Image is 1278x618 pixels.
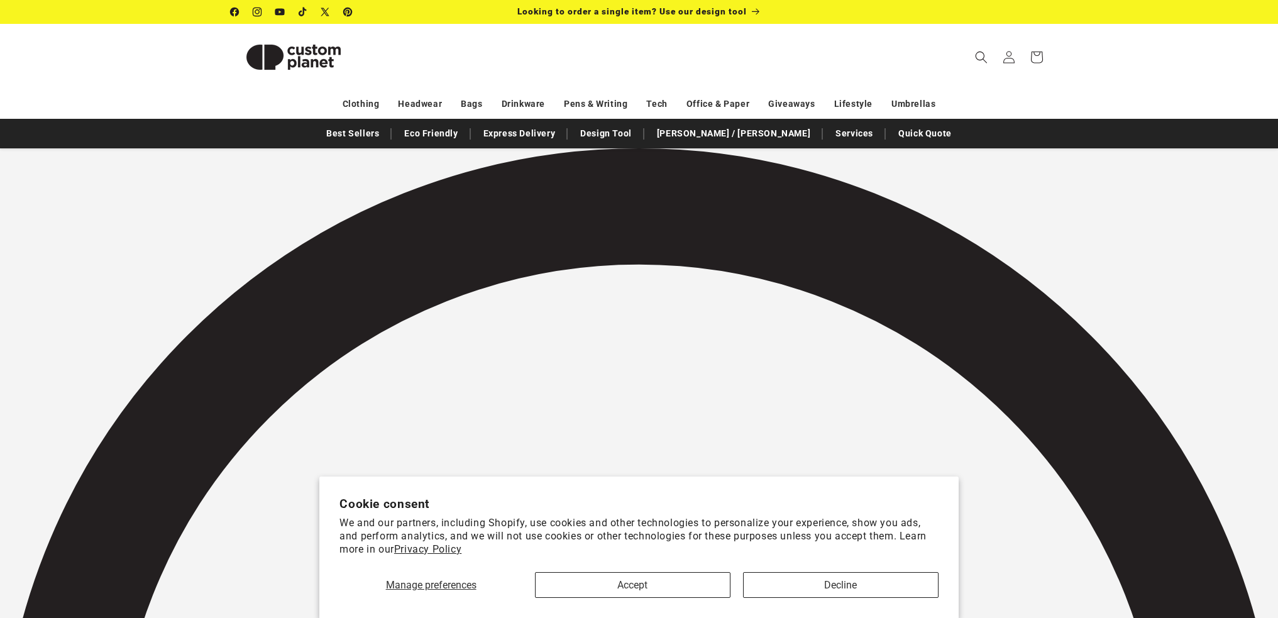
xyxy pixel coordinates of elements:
[461,93,482,115] a: Bags
[502,93,545,115] a: Drinkware
[768,93,815,115] a: Giveaways
[477,123,562,145] a: Express Delivery
[339,517,939,556] p: We and our partners, including Shopify, use cookies and other technologies to personalize your ex...
[517,6,747,16] span: Looking to order a single item? Use our design tool
[892,123,958,145] a: Quick Quote
[574,123,638,145] a: Design Tool
[320,123,385,145] a: Best Sellers
[231,29,356,86] img: Custom Planet
[535,572,730,598] button: Accept
[829,123,879,145] a: Services
[686,93,749,115] a: Office & Paper
[339,497,939,511] h2: Cookie consent
[967,43,995,71] summary: Search
[398,123,464,145] a: Eco Friendly
[386,579,476,591] span: Manage preferences
[646,93,667,115] a: Tech
[891,93,935,115] a: Umbrellas
[398,93,442,115] a: Headwear
[743,572,939,598] button: Decline
[651,123,817,145] a: [PERSON_NAME] / [PERSON_NAME]
[394,543,461,555] a: Privacy Policy
[564,93,627,115] a: Pens & Writing
[1215,558,1278,618] iframe: Chat Widget
[343,93,380,115] a: Clothing
[834,93,873,115] a: Lifestyle
[339,572,522,598] button: Manage preferences
[226,24,361,90] a: Custom Planet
